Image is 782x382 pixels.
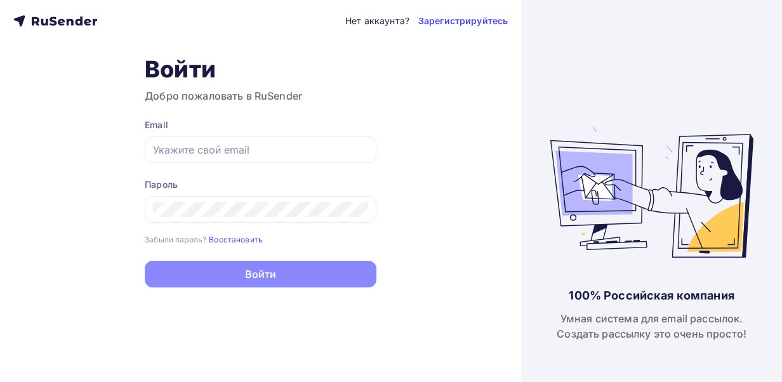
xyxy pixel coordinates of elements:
[145,88,376,103] h3: Добро пожаловать в RuSender
[145,119,376,131] div: Email
[209,234,263,244] a: Восстановить
[145,178,376,191] div: Пароль
[153,142,368,157] input: Укажите свой email
[345,15,409,27] div: Нет аккаунта?
[569,288,734,303] div: 100% Российская компания
[418,15,508,27] a: Зарегистрируйтесь
[209,235,263,244] small: Восстановить
[557,311,746,341] div: Умная система для email рассылок. Создать рассылку это очень просто!
[145,261,376,287] button: Войти
[145,235,206,244] small: Забыли пароль?
[145,55,376,83] h1: Войти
